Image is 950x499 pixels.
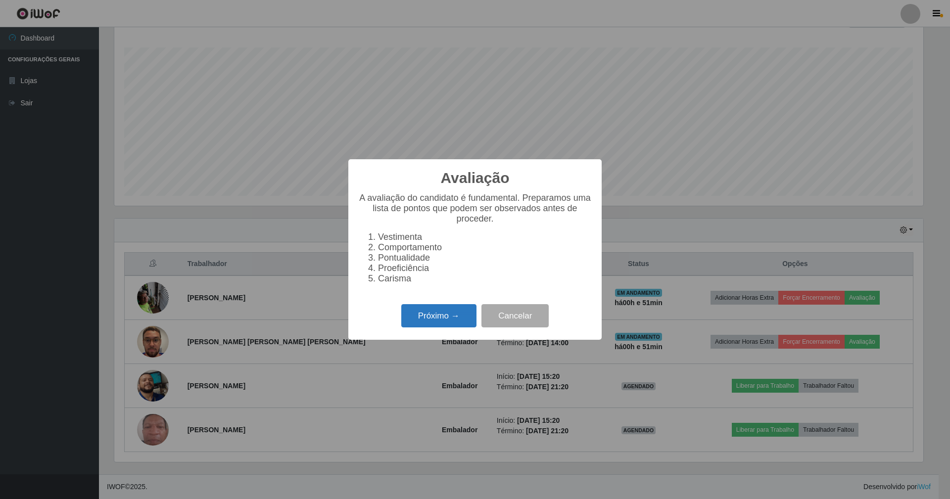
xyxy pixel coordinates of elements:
[441,169,510,187] h2: Avaliação
[378,242,592,253] li: Comportamento
[378,232,592,242] li: Vestimenta
[378,253,592,263] li: Pontualidade
[481,304,549,327] button: Cancelar
[401,304,476,327] button: Próximo →
[358,193,592,224] p: A avaliação do candidato é fundamental. Preparamos uma lista de pontos que podem ser observados a...
[378,263,592,273] li: Proeficiência
[378,273,592,284] li: Carisma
